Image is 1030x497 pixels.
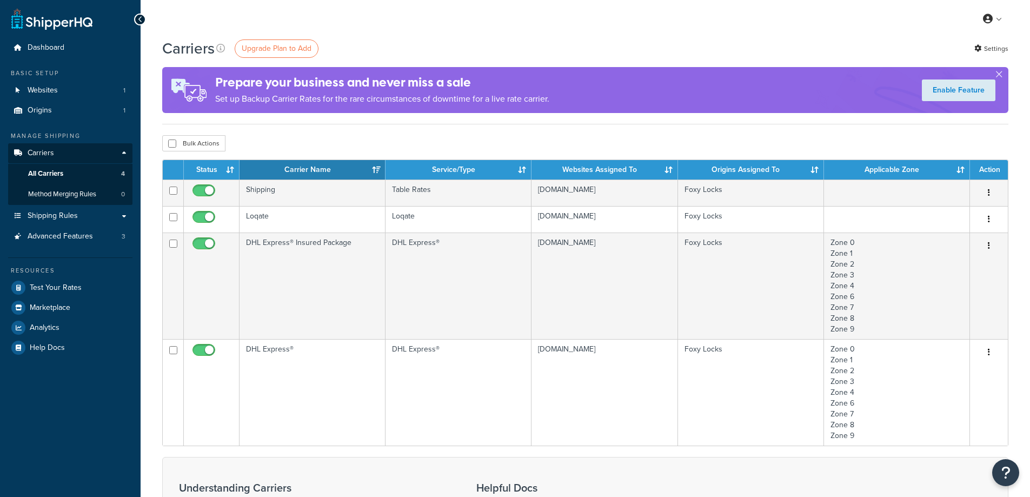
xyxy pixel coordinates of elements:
td: [DOMAIN_NAME] [531,180,677,206]
td: Loqate [386,206,531,233]
a: ShipperHQ Home [11,8,92,30]
td: Foxy Locks [678,339,824,446]
td: [DOMAIN_NAME] [531,339,677,446]
a: Carriers [8,143,132,163]
a: Origins 1 [8,101,132,121]
th: Websites Assigned To: activate to sort column ascending [531,160,677,180]
td: Zone 0 Zone 1 Zone 2 Zone 3 Zone 4 Zone 6 Zone 7 Zone 8 Zone 9 [824,339,970,446]
a: Test Your Rates [8,278,132,297]
span: 0 [121,190,125,199]
a: Dashboard [8,38,132,58]
span: Analytics [30,323,59,333]
th: Status: activate to sort column ascending [184,160,240,180]
a: Upgrade Plan to Add [235,39,318,58]
span: Test Your Rates [30,283,82,293]
a: Advanced Features 3 [8,227,132,247]
h4: Prepare your business and never miss a sale [215,74,549,91]
div: Resources [8,266,132,275]
li: All Carriers [8,164,132,184]
a: Marketplace [8,298,132,317]
span: 1 [123,106,125,115]
span: Websites [28,86,58,95]
li: Advanced Features [8,227,132,247]
th: Action [970,160,1008,180]
div: Manage Shipping [8,131,132,141]
a: Analytics [8,318,132,337]
a: Settings [974,41,1008,56]
span: All Carriers [28,169,63,178]
li: Method Merging Rules [8,184,132,204]
h3: Understanding Carriers [179,482,449,494]
td: DHL Express® [386,233,531,339]
button: Open Resource Center [992,459,1019,486]
span: 3 [122,232,125,241]
td: Foxy Locks [678,180,824,206]
span: 4 [121,169,125,178]
td: Table Rates [386,180,531,206]
td: DHL Express® [240,339,386,446]
li: Origins [8,101,132,121]
td: Foxy Locks [678,206,824,233]
span: Dashboard [28,43,64,52]
span: Advanced Features [28,232,93,241]
td: Shipping [240,180,386,206]
a: Websites 1 [8,81,132,101]
p: Set up Backup Carrier Rates for the rare circumstances of downtime for a live rate carrier. [215,91,549,107]
div: Basic Setup [8,69,132,78]
li: Websites [8,81,132,101]
td: Zone 0 Zone 1 Zone 2 Zone 3 Zone 4 Zone 6 Zone 7 Zone 8 Zone 9 [824,233,970,339]
th: Service/Type: activate to sort column ascending [386,160,531,180]
span: Shipping Rules [28,211,78,221]
span: Origins [28,106,52,115]
img: ad-rules-rateshop-fe6ec290ccb7230408bd80ed9643f0289d75e0ffd9eb532fc0e269fcd187b520.png [162,67,215,113]
h1: Carriers [162,38,215,59]
a: Method Merging Rules 0 [8,184,132,204]
button: Bulk Actions [162,135,225,151]
span: Carriers [28,149,54,158]
td: Loqate [240,206,386,233]
th: Carrier Name: activate to sort column ascending [240,160,386,180]
td: DHL Express® Insured Package [240,233,386,339]
h3: Helpful Docs [476,482,617,494]
td: [DOMAIN_NAME] [531,233,677,339]
li: Carriers [8,143,132,205]
span: Upgrade Plan to Add [242,43,311,54]
a: Shipping Rules [8,206,132,226]
td: Foxy Locks [678,233,824,339]
span: Method Merging Rules [28,190,96,199]
th: Origins Assigned To: activate to sort column ascending [678,160,824,180]
span: Help Docs [30,343,65,353]
td: DHL Express® [386,339,531,446]
td: [DOMAIN_NAME] [531,206,677,233]
span: 1 [123,86,125,95]
a: Enable Feature [922,79,995,101]
a: Help Docs [8,338,132,357]
th: Applicable Zone: activate to sort column ascending [824,160,970,180]
a: All Carriers 4 [8,164,132,184]
span: Marketplace [30,303,70,313]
